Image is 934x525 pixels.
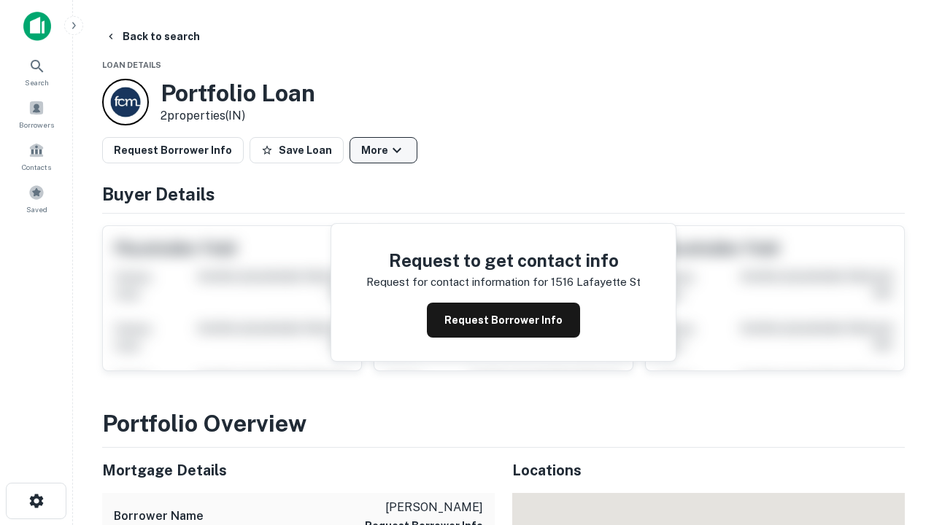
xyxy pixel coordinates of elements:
p: [PERSON_NAME] [365,499,483,516]
span: Search [25,77,49,88]
span: Loan Details [102,61,161,69]
span: Borrowers [19,119,54,131]
a: Contacts [4,136,69,176]
button: More [350,137,417,163]
button: Back to search [99,23,206,50]
p: Request for contact information for [366,273,548,291]
h4: Buyer Details [102,181,905,207]
iframe: Chat Widget [861,408,934,478]
img: capitalize-icon.png [23,12,51,41]
a: Borrowers [4,94,69,133]
span: Saved [26,203,47,215]
h5: Mortgage Details [102,459,495,481]
h3: Portfolio Overview [102,406,905,441]
p: 2 properties (IN) [161,107,315,125]
h4: Request to get contact info [366,247,641,273]
p: 1516 lafayette st [551,273,641,291]
a: Search [4,52,69,91]
h6: Borrower Name [114,507,204,525]
button: Request Borrower Info [102,137,244,163]
span: Contacts [22,161,51,173]
h3: Portfolio Loan [161,79,315,107]
h5: Locations [512,459,905,481]
button: Request Borrower Info [427,303,580,338]
button: Save Loan [250,137,344,163]
a: Saved [4,179,69,218]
